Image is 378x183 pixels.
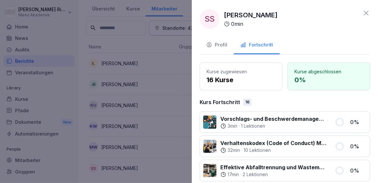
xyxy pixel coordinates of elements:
p: 17 min [228,171,239,178]
div: 16 [243,99,251,106]
p: 16 Kurse [207,75,275,85]
div: Fortschritt [240,41,273,49]
p: 2 Lektionen [243,171,268,178]
p: Kurs Fortschritt [200,98,240,106]
p: Verhaltenskodex (Code of Conduct) Menü 2000 [220,139,327,147]
p: 1 Lektionen [241,123,265,129]
p: 0 % [350,118,367,126]
button: Profil [200,37,234,54]
p: [PERSON_NAME] [224,10,278,20]
p: 10 Lektionen [244,147,271,154]
div: SS [200,9,219,29]
p: Kurse abgeschlossen [294,68,363,75]
p: 32 min [228,147,240,154]
p: 0 % [294,75,363,85]
div: · [220,123,327,129]
p: 0 min [231,20,243,28]
div: · [220,147,327,154]
p: Vorschlags- und Beschwerdemanagement bei Menü 2000 [220,115,327,123]
p: Effektive Abfalltrennung und Wastemanagement im Catering [220,163,327,171]
p: 3 min [228,123,237,129]
p: 0 % [350,167,367,174]
p: 0 % [350,142,367,150]
p: Kurse zugewiesen [207,68,275,75]
button: Fortschritt [234,37,280,54]
div: Profil [206,41,227,49]
div: · [220,171,327,178]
